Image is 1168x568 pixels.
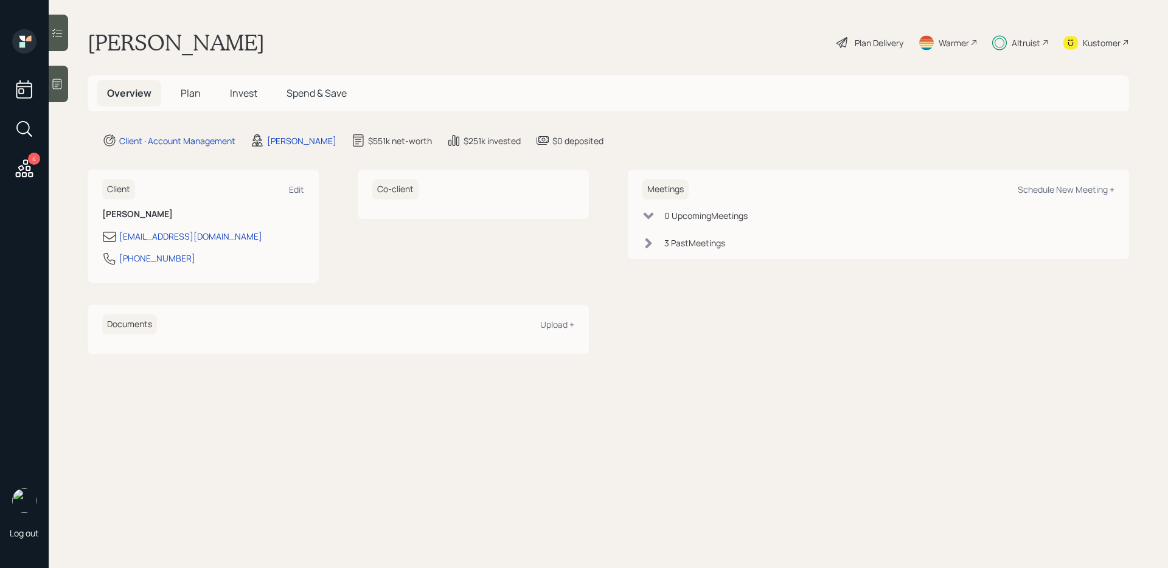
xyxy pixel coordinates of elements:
span: Overview [107,86,151,100]
h1: [PERSON_NAME] [88,29,265,56]
span: Invest [230,86,257,100]
h6: Documents [102,314,157,334]
div: [PHONE_NUMBER] [119,252,195,265]
div: $251k invested [464,134,521,147]
h6: Meetings [642,179,689,199]
div: [EMAIL_ADDRESS][DOMAIN_NAME] [119,230,262,243]
div: 3 Past Meeting s [664,237,725,249]
div: Plan Delivery [855,36,903,49]
span: Spend & Save [287,86,347,100]
div: Client · Account Management [119,134,235,147]
div: Altruist [1012,36,1040,49]
div: 0 Upcoming Meeting s [664,209,748,222]
h6: [PERSON_NAME] [102,209,304,220]
div: $551k net-worth [368,134,432,147]
div: Upload + [540,319,574,330]
div: Log out [10,527,39,539]
span: Plan [181,86,201,100]
div: Schedule New Meeting + [1018,184,1114,195]
div: Kustomer [1083,36,1121,49]
div: Edit [289,184,304,195]
h6: Client [102,179,135,199]
div: Warmer [939,36,969,49]
div: 4 [28,153,40,165]
div: [PERSON_NAME] [267,134,336,147]
img: sami-boghos-headshot.png [12,488,36,513]
div: $0 deposited [552,134,603,147]
h6: Co-client [372,179,419,199]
